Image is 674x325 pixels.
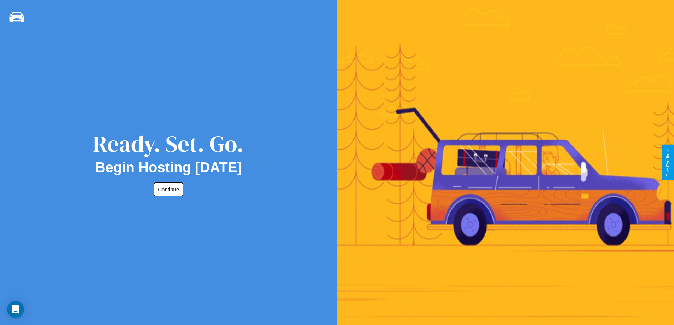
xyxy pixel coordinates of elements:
div: Open Intercom Messenger [7,301,24,318]
h2: Begin Hosting [DATE] [95,159,242,175]
div: Give Feedback [666,148,670,177]
div: Ready. Set. Go. [93,128,244,159]
button: Continue [154,182,183,196]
